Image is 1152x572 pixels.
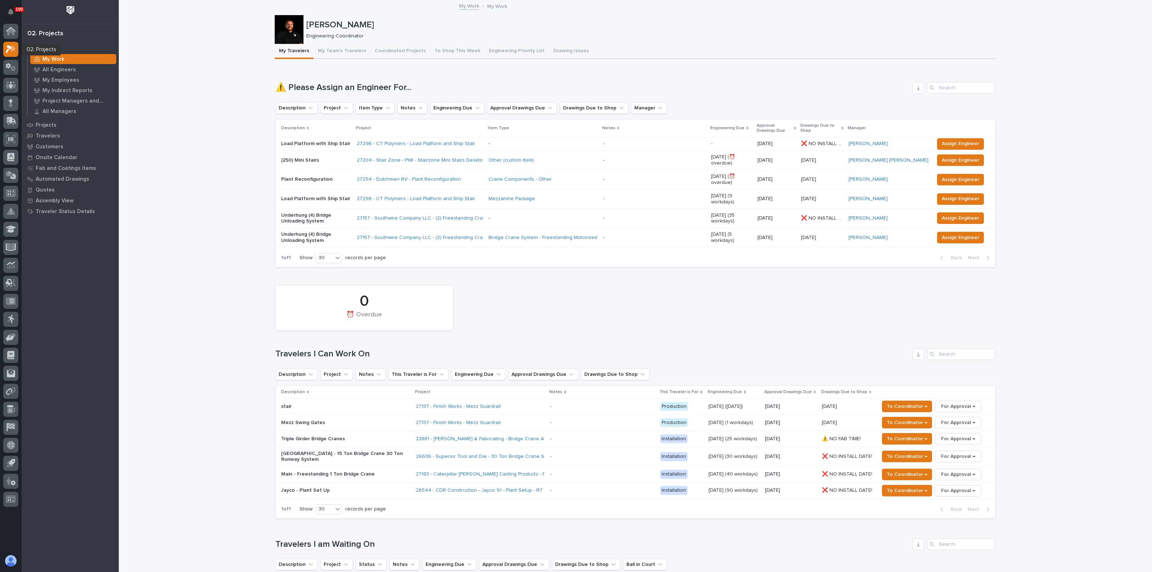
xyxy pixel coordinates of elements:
[550,436,552,442] div: -
[300,506,312,512] p: Show
[937,193,984,205] button: Assign Engineer
[660,486,688,495] div: Installation
[801,175,818,183] p: [DATE]
[281,212,351,225] p: Underhung (4) Bridge Unloading System
[882,485,932,496] button: To Coordinator →
[22,43,119,54] a: My Work
[281,436,407,442] p: Triple Girder Bridge Cranes
[357,157,501,163] a: 27204 - Stair Zone - PWI - Stairzone Mini Stairs Desktop Mailer
[430,44,485,59] button: To Shop This Week
[757,235,795,241] p: [DATE]
[3,553,18,568] button: users-avatar
[275,482,995,499] tr: Jayco - Plant Set Up26544 - CDR Construction - Jayco 91 - Plant Setup - R7 - Installation[DATE] (...
[36,187,55,193] p: Quotes
[275,539,910,550] h1: Travelers I am Waiting On
[275,349,910,359] h1: Travelers I Can Work On
[9,9,18,20] div: Notifications100
[415,388,430,396] p: Project
[941,418,975,427] span: For Approval →
[275,559,318,570] button: Description
[935,451,981,462] button: For Approval →
[36,154,77,161] p: Onsite Calendar
[708,436,759,442] p: [DATE] (25 workdays)
[281,404,407,410] p: stair
[28,96,119,106] a: Project Managers and Engineers
[488,124,509,132] p: Item Type
[306,20,994,30] p: [PERSON_NAME]
[887,486,927,495] span: To Coordinator →
[941,452,975,461] span: For Approval →
[849,215,888,221] a: [PERSON_NAME]
[765,454,816,460] p: [DATE]
[281,388,305,396] p: Description
[275,249,297,267] p: 1 of 1
[927,348,995,360] input: Search
[281,231,351,244] p: Underhung (4) Bridge Unloading System
[42,98,113,104] p: Project Managers and Engineers
[397,102,427,114] button: Notes
[660,434,688,443] div: Installation
[22,152,119,163] a: Onsite Calendar
[941,434,975,443] span: For Approval →
[935,469,981,480] button: For Approval →
[275,398,995,415] tr: stair27137 - Finish Works - Mezz Guardrail - Production[DATE] ([DATE])[DATE][DATE][DATE] To Coord...
[275,208,995,228] tr: Underhung (4) Bridge Unloading System27157 - Southwire Company LLC - (2) Freestanding Crane Syste...
[416,420,501,426] a: 27137 - Finish Works - Mezz Guardrail
[28,64,119,75] a: All Engineers
[356,102,395,114] button: Item Type
[603,196,604,202] div: -
[370,44,430,59] button: Coordinated Projects
[581,369,649,380] button: Drawings Due to Shop
[550,487,552,494] div: -
[937,212,984,224] button: Assign Engineer
[275,102,318,114] button: Description
[946,506,962,513] span: Back
[603,235,604,241] div: -
[935,255,965,261] button: Back
[42,56,64,63] p: My Work
[765,471,816,477] p: [DATE]
[711,212,752,225] p: [DATE] (35 workdays)
[550,420,552,426] div: -
[485,44,549,59] button: Engineering Priority List
[489,196,535,202] a: Mezzanine Package
[935,417,981,428] button: For Approval →
[489,141,597,147] p: -
[22,163,119,174] a: Fab and Coatings Items
[848,124,866,132] p: Manager
[765,420,816,426] p: [DATE]
[660,402,688,411] div: Production
[489,157,534,163] a: Other (custom item)
[942,156,979,165] span: Assign Engineer
[42,108,76,115] p: All Managers
[281,487,407,494] p: Jayco - Plant Set Up
[757,157,795,163] p: [DATE]
[64,4,77,17] img: Workspace Logo
[281,420,407,426] p: Mezz Swing Gates
[489,215,597,221] p: -
[942,175,979,184] span: Assign Engineer
[968,255,984,261] span: Next
[849,196,888,202] a: [PERSON_NAME]
[550,471,552,477] div: -
[416,454,616,460] a: 26636 - Superior Tool and Die - 30 Ton Bridge Crane System (2) 15 Ton Double Girder
[508,369,578,380] button: Approval Drawings Due
[356,559,387,570] button: Status
[22,174,119,184] a: Automated Drawings
[887,402,927,411] span: To Coordinator →
[36,133,60,139] p: Travelers
[275,150,995,170] tr: (250) Mini Stairs27204 - Stair Zone - PWI - Stairzone Mini Stairs Desktop Mailer Other (custom it...
[801,214,844,221] p: ❌ NO INSTALL DATE!
[708,388,742,396] p: Engineering Due
[800,122,840,135] p: Drawings Due to Shop
[357,215,510,221] a: 27157 - Southwire Company LLC - (2) Freestanding Crane Systems
[357,176,461,183] a: 27294 - Dutchmen RV - Plant Reconfiguration
[849,141,888,147] a: [PERSON_NAME]
[549,388,562,396] p: Notes
[549,44,593,59] button: Drawing Issues
[708,404,759,410] p: [DATE] ([DATE])
[887,418,927,427] span: To Coordinator →
[314,44,370,59] button: My Team's Travelers
[281,176,351,183] p: Plant Reconfiguration
[36,165,96,172] p: Fab and Coatings Items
